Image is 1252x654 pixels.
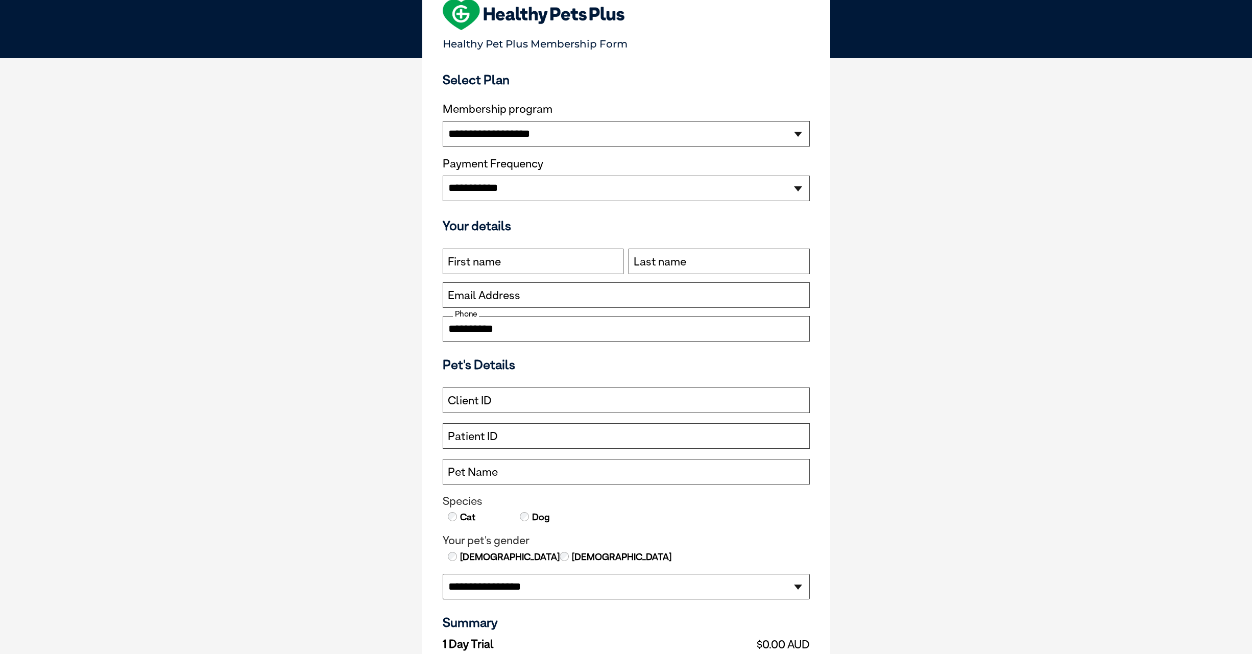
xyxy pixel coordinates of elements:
label: Phone [453,309,479,319]
h3: Your details [443,218,810,233]
h3: Pet's Details [439,357,814,372]
label: Payment Frequency [443,157,543,171]
td: 1 Day Trial [443,635,642,653]
label: Dog [531,511,550,524]
label: First name [448,255,501,269]
label: [DEMOGRAPHIC_DATA] [571,550,671,564]
h3: Select Plan [443,72,810,87]
label: Last name [634,255,686,269]
td: $0.00 AUD [642,635,810,653]
label: Membership program [443,103,810,116]
legend: Your pet's gender [443,534,810,547]
h3: Summary [443,615,810,630]
label: [DEMOGRAPHIC_DATA] [459,550,560,564]
label: Cat [459,511,475,524]
legend: Species [443,495,810,508]
p: Healthy Pet Plus Membership Form [443,33,810,50]
label: Email Address [448,289,520,302]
